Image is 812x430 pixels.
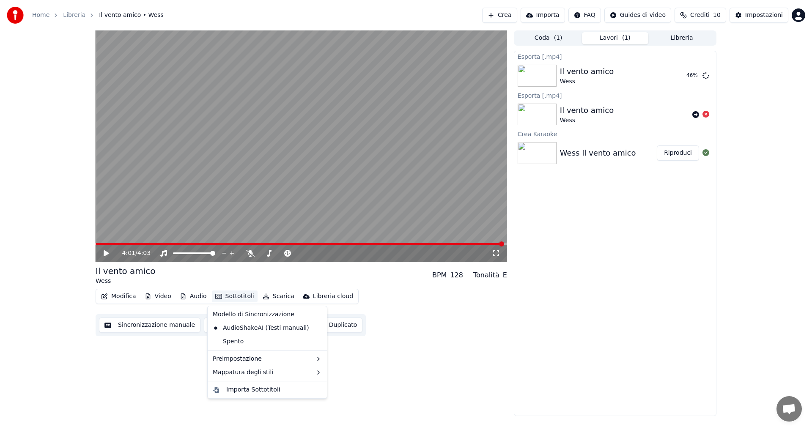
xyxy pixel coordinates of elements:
div: Mappatura degli stili [209,366,325,379]
div: Importa Sottotitoli [226,386,280,394]
div: Wess [560,116,614,125]
span: 4:03 [137,249,151,257]
button: Sincronizzazione manuale [99,318,200,333]
nav: breadcrumb [32,11,164,19]
span: Il vento amico • Wess [99,11,164,19]
div: Preimpostazione [209,352,325,366]
div: AudioShakeAI (Testi manuali) [209,321,313,335]
div: Crea Karaoke [514,129,716,139]
div: Wess [96,277,156,285]
div: 128 [450,270,463,280]
div: Esporta [.mp4] [514,90,716,100]
button: Sottotitoli [212,290,258,302]
div: Modello di Sincronizzazione [209,308,325,321]
div: Il vento amico [96,265,156,277]
a: Libreria [63,11,85,19]
button: Coda [515,32,582,44]
span: Crediti [690,11,710,19]
div: / [122,249,143,257]
button: Impostazioni [730,8,788,23]
button: Video [141,290,175,302]
button: Libreria [648,32,715,44]
div: Wess [560,77,614,86]
span: ( 1 ) [554,34,562,42]
span: 4:01 [122,249,135,257]
div: Il vento amico [560,104,614,116]
div: 46 % [686,72,699,79]
button: FAQ [568,8,601,23]
div: Il vento amico [560,66,614,77]
button: Guides di video [604,8,671,23]
img: youka [7,7,24,24]
span: ( 1 ) [622,34,631,42]
div: Impostazioni [745,11,783,19]
button: Audio [176,290,210,302]
button: Scarica video [204,318,265,333]
div: Wess Il vento amico [560,147,636,159]
button: Crediti10 [675,8,726,23]
div: BPM [432,270,447,280]
button: Lavori [582,32,649,44]
div: Tonalità [473,270,499,280]
button: Riproduci [657,145,699,161]
span: 10 [713,11,721,19]
div: Esporta [.mp4] [514,51,716,61]
a: Home [32,11,49,19]
button: Modifica [98,290,140,302]
button: Scarica [259,290,298,302]
div: Libreria cloud [313,292,353,301]
a: Aprire la chat [776,396,802,422]
div: E [503,270,507,280]
button: Crea [482,8,517,23]
div: Spento [209,335,325,348]
button: Importa [521,8,565,23]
